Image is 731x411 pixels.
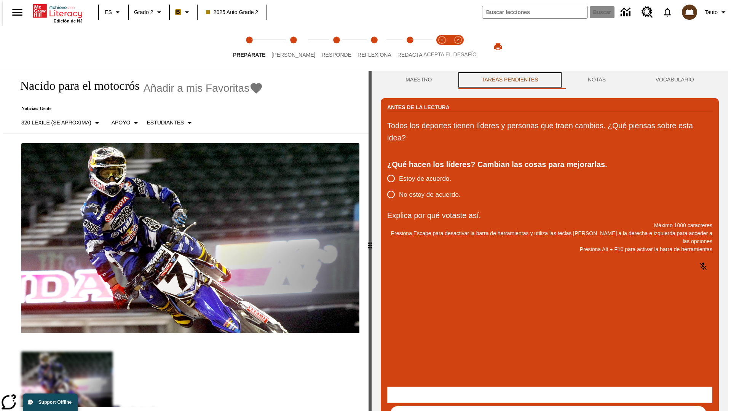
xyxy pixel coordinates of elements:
a: Centro de información [616,2,637,23]
span: ACEPTA EL DESAFÍO [423,51,477,57]
span: B [176,7,180,17]
p: Todos los deportes tienen líderes y personas que traen cambios. ¿Qué piensas sobre esta idea? [387,119,712,144]
button: TAREAS PENDIENTES [457,71,563,89]
span: Tauto [705,8,718,16]
span: ES [105,8,112,16]
span: Grado 2 [134,8,153,16]
button: Haga clic para activar la función de reconocimiento de voz [694,257,712,276]
p: Presiona Alt + F10 para activar la barra de herramientas [387,245,712,253]
a: Notificaciones [658,2,677,22]
span: Añadir a mis Favoritas [144,82,250,94]
div: poll [387,170,467,202]
text: 1 [441,38,443,42]
button: Abrir el menú lateral [6,1,29,24]
button: Añadir a mis Favoritas - Nacido para el motocrós [144,81,263,95]
button: VOCABULARIO [630,71,719,89]
button: Responde step 3 of 5 [315,26,358,68]
div: reading [3,71,369,407]
button: NOTAS [563,71,631,89]
span: Redacta [397,52,423,58]
button: Acepta el desafío contesta step 2 of 2 [447,26,469,68]
img: avatar image [682,5,697,20]
button: Lenguaje: ES, Selecciona un idioma [101,5,126,19]
p: Presiona Escape para desactivar la barra de herramientas y utiliza las teclas [PERSON_NAME] a la ... [387,229,712,245]
img: El corredor de motocrós James Stewart vuela por los aires en su motocicleta de montaña [21,143,359,333]
p: Noticias: Gente [12,106,263,112]
span: [PERSON_NAME] [271,52,315,58]
span: Reflexiona [358,52,391,58]
h1: Nacido para el motocrós [12,79,140,93]
button: Escoja un nuevo avatar [677,2,702,22]
button: Boost El color de la clase es anaranjado claro. Cambiar el color de la clase. [172,5,195,19]
button: Lee step 2 of 5 [265,26,321,68]
p: Máximo 1000 caracteres [387,221,712,229]
span: Estoy de acuerdo. [399,174,451,184]
span: Edición de NJ [54,19,83,23]
div: Pulsa la tecla de intro o la barra espaciadora y luego presiona las flechas de derecha e izquierd... [369,71,372,411]
p: Estudiantes [147,119,184,127]
button: Seleccione Lexile, 320 Lexile (Se aproxima) [18,116,105,130]
span: Support Offline [38,400,72,405]
body: Explica por qué votaste así. Máximo 1000 caracteres Presiona Alt + F10 para activar la barra de h... [3,6,111,13]
div: Instructional Panel Tabs [381,71,719,89]
button: Imprimir [486,40,510,54]
span: No estoy de acuerdo. [399,190,461,200]
button: Tipo de apoyo, Apoyo [109,116,144,130]
input: Buscar campo [482,6,587,18]
button: Acepta el desafío lee step 1 of 2 [431,26,453,68]
p: 320 Lexile (Se aproxima) [21,119,91,127]
p: Apoyo [112,119,131,127]
span: Responde [321,52,351,58]
span: 2025 Auto Grade 2 [206,8,259,16]
text: 2 [457,38,459,42]
button: Reflexiona step 4 of 5 [351,26,397,68]
div: activity [372,71,728,411]
button: Prepárate step 1 of 5 [227,26,271,68]
button: Redacta step 5 of 5 [391,26,429,68]
button: Maestro [381,71,457,89]
div: ¿Qué hacen los líderes? Cambian las cosas para mejorarlas. [387,158,712,170]
button: Seleccionar estudiante [144,116,197,130]
span: Prepárate [233,52,265,58]
p: Explica por qué votaste así. [387,209,712,221]
button: Grado: Grado 2, Elige un grado [131,5,167,19]
h2: Antes de la lectura [387,103,450,112]
div: Portada [33,3,83,23]
button: Support Offline [23,393,78,411]
a: Centro de recursos, Se abrirá en una pestaña nueva. [637,2,658,22]
button: Perfil/Configuración [702,5,731,19]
